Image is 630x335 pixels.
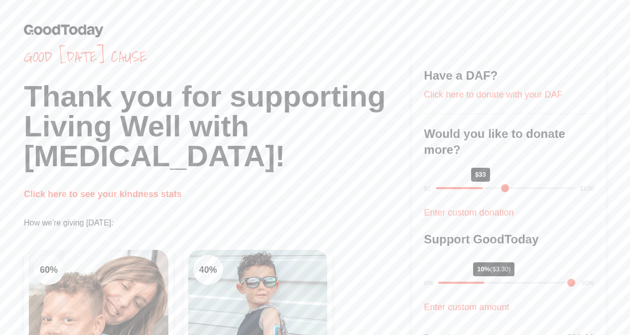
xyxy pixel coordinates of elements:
[580,184,594,194] div: $100
[424,302,509,312] a: Enter custom amount
[193,255,223,285] div: 40 %
[24,217,412,229] p: How we're giving [DATE]:
[34,255,64,285] div: 60 %
[24,24,104,37] img: GoodToday
[424,278,433,288] div: 0%
[581,278,594,288] div: 30%
[473,262,514,276] div: 10%
[424,90,562,100] a: Click here to donate with your DAF
[424,231,594,247] h3: Support GoodToday
[490,265,510,273] span: ($3.30)
[24,82,412,171] h1: Thank you for supporting Living Well with [MEDICAL_DATA]!
[424,184,431,194] div: $1
[424,68,594,84] h3: Have a DAF?
[24,189,182,199] a: Click here to see your kindness stats
[24,48,412,66] span: Good [DATE] cause
[424,208,513,218] a: Enter custom donation
[471,168,490,182] div: $33
[424,126,594,158] h3: Would you like to donate more?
